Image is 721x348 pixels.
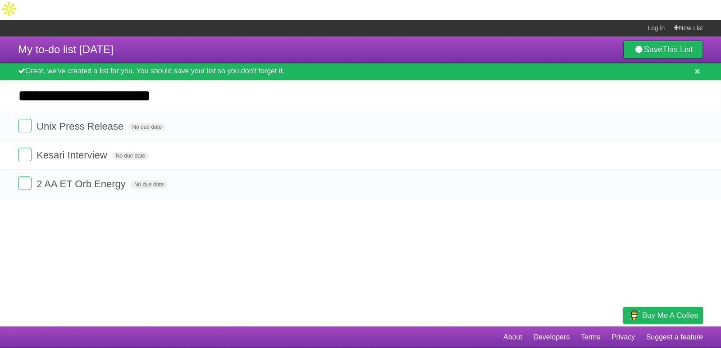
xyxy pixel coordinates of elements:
[37,149,110,161] span: Kesari Interview
[648,20,665,36] a: Log in
[18,176,32,190] label: Done
[623,307,703,324] a: Buy me a coffee
[503,329,522,346] a: About
[18,43,114,55] span: My to-do list [DATE]
[662,45,693,54] b: This List
[628,307,640,323] img: Buy me a coffee
[623,41,703,59] a: SaveThis List
[674,20,703,36] a: New List
[611,329,635,346] a: Privacy
[37,121,126,132] span: Unix Press Release
[37,178,128,190] span: 2 AA ET Orb Energy
[642,307,698,323] span: Buy me a coffee
[131,181,167,189] span: No due date
[646,329,703,346] a: Suggest a feature
[128,123,165,131] span: No due date
[112,152,149,160] span: No due date
[18,119,32,132] label: Done
[581,329,601,346] a: Terms
[18,148,32,161] label: Done
[533,329,570,346] a: Developers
